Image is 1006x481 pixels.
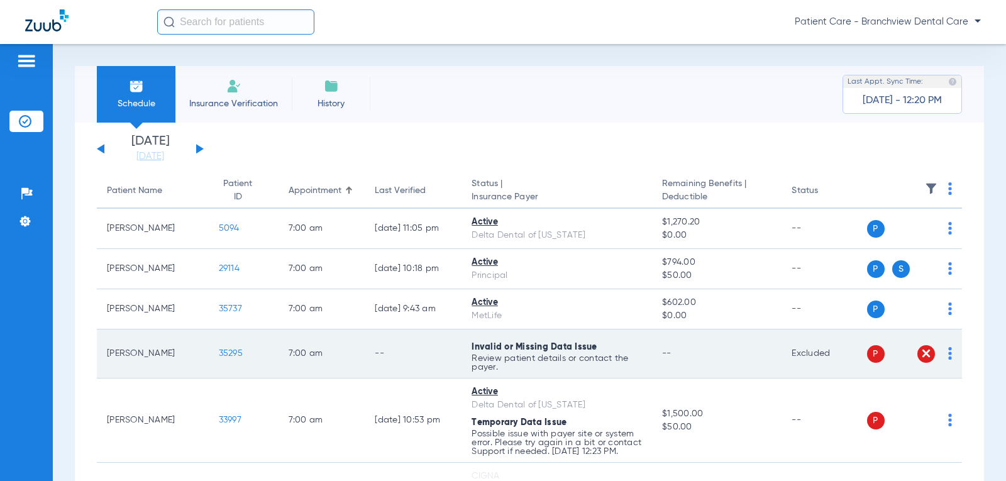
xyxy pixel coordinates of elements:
[157,9,314,35] input: Search for patients
[107,184,162,197] div: Patient Name
[97,379,209,463] td: [PERSON_NAME]
[472,229,642,242] div: Delta Dental of [US_STATE]
[948,347,952,360] img: group-dot-blue.svg
[652,174,782,209] th: Remaining Benefits |
[925,182,937,195] img: filter.svg
[662,256,771,269] span: $794.00
[185,97,282,110] span: Insurance Verification
[867,301,885,318] span: P
[848,75,923,88] span: Last Appt. Sync Time:
[219,264,240,273] span: 29114
[782,174,866,209] th: Status
[279,379,365,463] td: 7:00 AM
[219,177,268,204] div: Patient ID
[782,209,866,249] td: --
[375,184,426,197] div: Last Verified
[472,399,642,412] div: Delta Dental of [US_STATE]
[472,216,642,229] div: Active
[324,79,339,94] img: History
[365,209,462,249] td: [DATE] 11:05 PM
[782,249,866,289] td: --
[662,309,771,323] span: $0.00
[219,304,242,313] span: 35737
[97,289,209,329] td: [PERSON_NAME]
[219,177,257,204] div: Patient ID
[867,220,885,238] span: P
[782,379,866,463] td: --
[662,407,771,421] span: $1,500.00
[867,412,885,429] span: P
[472,354,642,372] p: Review patient details or contact the payer.
[472,269,642,282] div: Principal
[782,289,866,329] td: --
[948,222,952,235] img: group-dot-blue.svg
[662,191,771,204] span: Deductible
[106,97,166,110] span: Schedule
[795,16,981,28] span: Patient Care - Branchview Dental Care
[219,416,241,424] span: 33997
[472,418,567,427] span: Temporary Data Issue
[472,343,597,351] span: Invalid or Missing Data Issue
[365,379,462,463] td: [DATE] 10:53 PM
[365,289,462,329] td: [DATE] 9:43 AM
[867,345,885,363] span: P
[16,53,36,69] img: hamburger-icon
[107,184,199,197] div: Patient Name
[219,224,240,233] span: 5094
[279,329,365,379] td: 7:00 AM
[662,229,771,242] span: $0.00
[662,296,771,309] span: $602.00
[279,249,365,289] td: 7:00 AM
[662,216,771,229] span: $1,270.20
[129,79,144,94] img: Schedule
[301,97,361,110] span: History
[97,249,209,289] td: [PERSON_NAME]
[97,329,209,379] td: [PERSON_NAME]
[948,262,952,275] img: group-dot-blue.svg
[219,349,243,358] span: 35295
[662,349,672,358] span: --
[279,289,365,329] td: 7:00 AM
[25,9,69,31] img: Zuub Logo
[948,182,952,195] img: group-dot-blue.svg
[472,256,642,269] div: Active
[920,347,932,360] img: x.svg
[113,135,188,163] li: [DATE]
[948,302,952,315] img: group-dot-blue.svg
[365,329,462,379] td: --
[782,329,866,379] td: Excluded
[863,94,942,107] span: [DATE] - 12:20 PM
[163,16,175,28] img: Search Icon
[472,296,642,309] div: Active
[375,184,451,197] div: Last Verified
[472,309,642,323] div: MetLife
[279,209,365,249] td: 7:00 AM
[892,260,910,278] span: S
[948,77,957,86] img: last sync help info
[472,191,642,204] span: Insurance Payer
[662,421,771,434] span: $50.00
[472,385,642,399] div: Active
[365,249,462,289] td: [DATE] 10:18 PM
[113,150,188,163] a: [DATE]
[867,260,885,278] span: P
[948,414,952,426] img: group-dot-blue.svg
[472,429,642,456] p: Possible issue with payer site or system error. Please try again in a bit or contact Support if n...
[97,209,209,249] td: [PERSON_NAME]
[289,184,355,197] div: Appointment
[462,174,652,209] th: Status |
[289,184,341,197] div: Appointment
[226,79,241,94] img: Manual Insurance Verification
[662,269,771,282] span: $50.00
[943,421,1006,481] iframe: Chat Widget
